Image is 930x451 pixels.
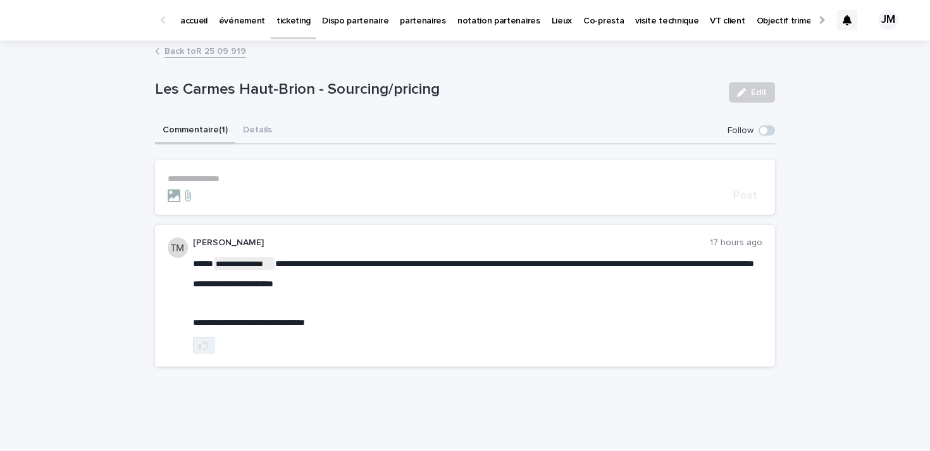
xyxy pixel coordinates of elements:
a: Back toR 25 09 919 [164,43,246,58]
span: Post [733,190,757,201]
button: like this post [193,337,214,353]
div: JM [878,10,898,30]
p: 17 hours ago [710,238,762,248]
button: Post [728,190,762,201]
button: Details [235,118,280,144]
button: Commentaire (1) [155,118,235,144]
button: Edit [729,82,775,103]
img: Ls34BcGeRexTGTNfXpUC [25,8,148,33]
span: Edit [751,88,767,97]
p: Follow [728,125,753,136]
p: [PERSON_NAME] [193,238,710,248]
p: Les Carmes Haut-Brion - Sourcing/pricing [155,80,719,99]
